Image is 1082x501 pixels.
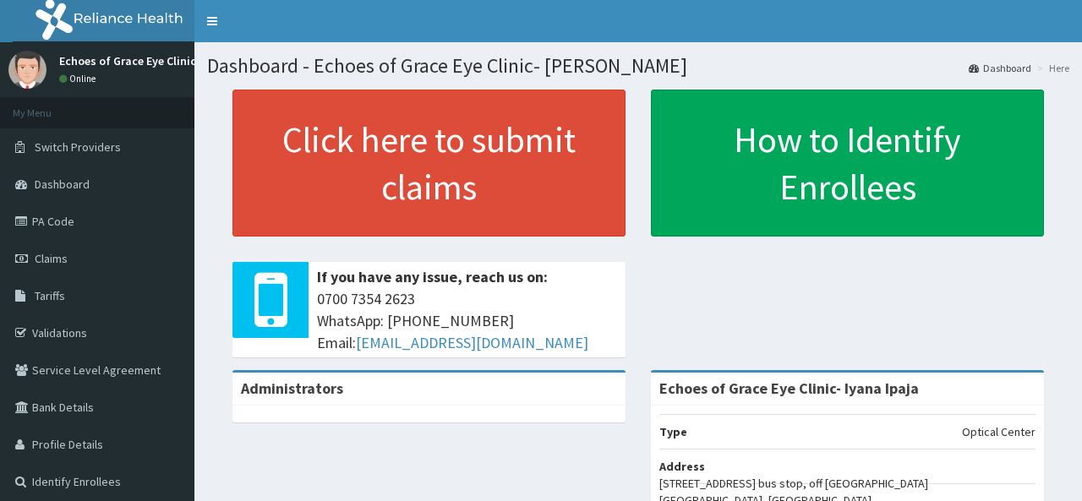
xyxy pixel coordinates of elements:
li: Here [1033,61,1069,75]
b: If you have any issue, reach us on: [317,267,548,286]
b: Administrators [241,378,343,398]
span: 0700 7354 2623 WhatsApp: [PHONE_NUMBER] Email: [317,288,617,353]
img: User Image [8,51,46,89]
a: How to Identify Enrollees [651,90,1044,237]
a: Click here to submit claims [232,90,626,237]
span: Tariffs [35,288,65,303]
b: Address [659,459,705,474]
strong: Echoes of Grace Eye Clinic- Iyana Ipaja [659,378,919,398]
p: Optical Center [962,423,1036,440]
a: Dashboard [969,61,1031,75]
p: Echoes of Grace Eye Clinic [59,55,196,67]
a: [EMAIL_ADDRESS][DOMAIN_NAME] [356,333,588,352]
span: Dashboard [35,177,90,192]
span: Switch Providers [35,139,121,155]
a: Online [59,73,100,84]
b: Type [659,424,687,439]
span: Claims [35,251,68,266]
h1: Dashboard - Echoes of Grace Eye Clinic- [PERSON_NAME] [207,55,1069,77]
